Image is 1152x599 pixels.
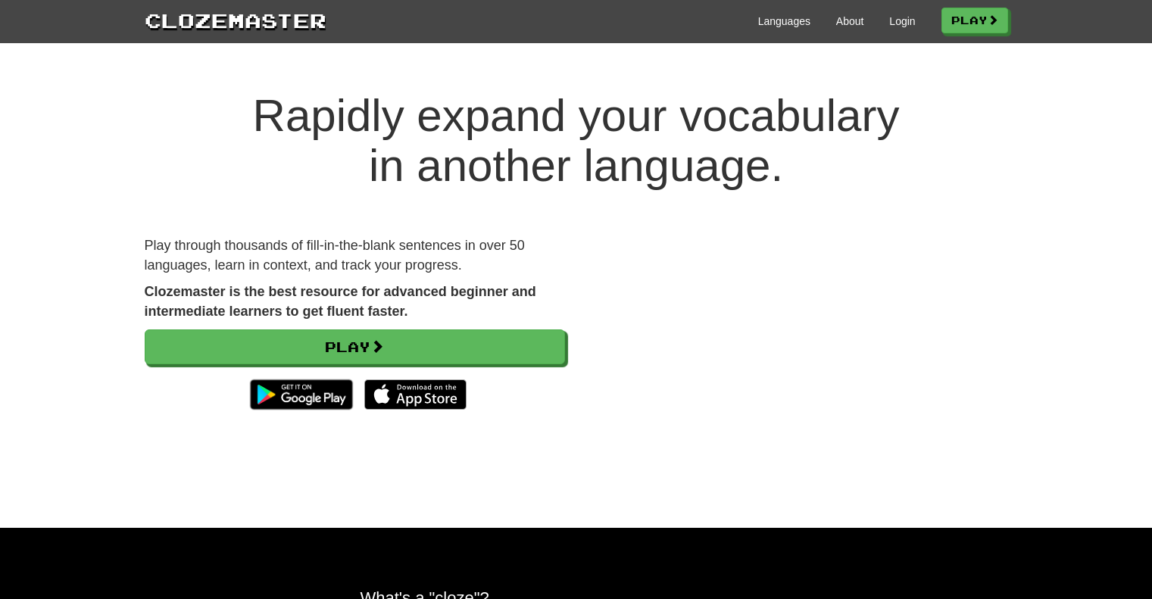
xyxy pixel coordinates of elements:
[364,379,467,410] img: Download_on_the_App_Store_Badge_US-UK_135x40-25178aeef6eb6b83b96f5f2d004eda3bffbb37122de64afbaef7...
[889,14,915,29] a: Login
[145,236,565,275] p: Play through thousands of fill-in-the-blank sentences in over 50 languages, learn in context, and...
[145,329,565,364] a: Play
[145,284,536,319] strong: Clozemaster is the best resource for advanced beginner and intermediate learners to get fluent fa...
[145,6,326,34] a: Clozemaster
[941,8,1008,33] a: Play
[242,372,360,417] img: Get it on Google Play
[758,14,810,29] a: Languages
[836,14,864,29] a: About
